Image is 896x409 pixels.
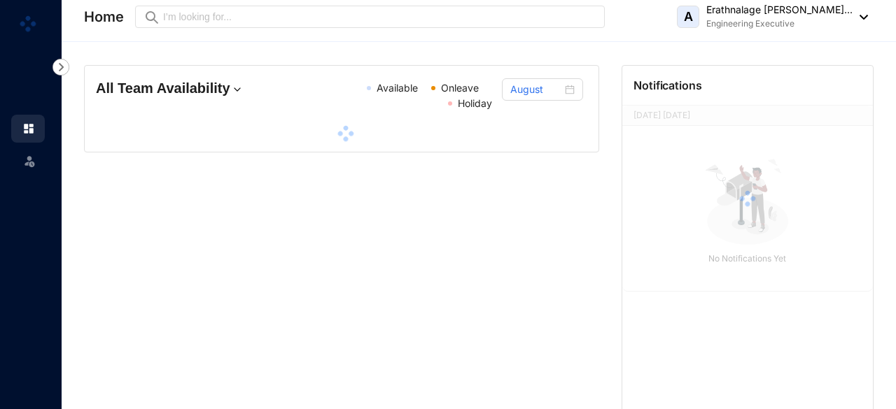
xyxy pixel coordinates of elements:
p: Notifications [633,77,702,94]
img: nav-icon-right.af6afadce00d159da59955279c43614e.svg [52,59,69,76]
span: Holiday [458,97,492,109]
img: dropdown-black.8e83cc76930a90b1a4fdb6d089b7bf3a.svg [853,15,868,20]
span: A [684,10,693,23]
p: Engineering Executive [706,17,853,31]
span: Available [377,82,418,94]
input: Select month [510,82,563,97]
img: leave-unselected.2934df6273408c3f84d9.svg [22,154,36,168]
h4: All Team Availability [96,78,259,98]
span: Onleave [441,82,479,94]
p: Home [84,7,124,27]
img: home.c6720e0a13eba0172344.svg [22,122,35,135]
li: Home [11,115,45,143]
img: dropdown.780994ddfa97fca24b89f58b1de131fa.svg [230,82,244,96]
p: Erathnalage [PERSON_NAME]... [706,3,853,17]
input: I’m looking for... [163,9,596,24]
